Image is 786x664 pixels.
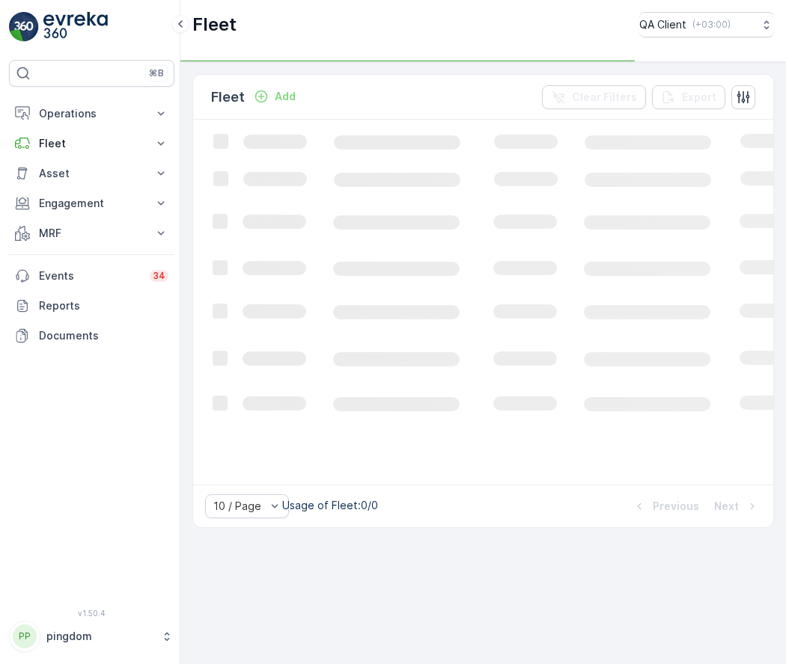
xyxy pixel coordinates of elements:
p: Add [275,89,296,104]
p: QA Client [639,17,686,32]
p: ( +03:00 ) [692,19,731,31]
p: Reports [39,298,168,313]
p: Usage of Fleet : 0/0 [282,498,378,513]
p: Fleet [192,13,237,37]
a: Reports [9,291,174,321]
button: MRF [9,218,174,248]
p: Asset [39,166,144,181]
p: MRF [39,226,144,241]
p: Operations [39,106,144,121]
p: Next [714,499,739,514]
div: PP [13,624,37,648]
a: Documents [9,321,174,351]
button: Engagement [9,188,174,218]
button: PPpingdom [9,621,174,652]
p: Clear Filters [572,90,637,105]
img: logo_light-DOdMpM7g.png [43,12,108,42]
button: Fleet [9,129,174,159]
p: Engagement [39,196,144,211]
button: Export [652,85,725,109]
button: Asset [9,159,174,188]
img: logo [9,12,39,42]
p: Fleet [39,136,144,151]
p: Fleet [211,87,245,108]
button: Next [713,497,761,515]
p: ⌘B [149,67,164,79]
button: Add [248,87,302,105]
p: Export [682,90,716,105]
button: Previous [630,497,701,515]
button: QA Client(+03:00) [639,12,774,37]
p: Events [39,268,141,283]
p: 34 [153,270,165,282]
span: v 1.50.4 [9,609,174,618]
button: Clear Filters [542,85,646,109]
p: Previous [653,499,699,514]
p: pingdom [46,629,153,644]
p: Documents [39,328,168,343]
button: Operations [9,99,174,129]
a: Events34 [9,261,174,291]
